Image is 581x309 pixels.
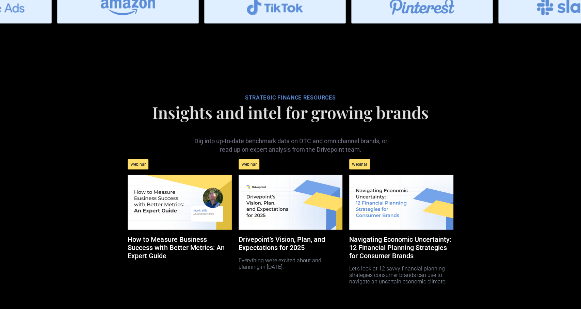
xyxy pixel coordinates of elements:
h1: Insights and intel for growing brands [124,104,456,120]
div: Webinar [349,159,370,170]
div: STRATEGIC FINANCE RESOURCES [124,94,456,101]
a: WebinarNavigating Economic Uncertainty: 12 Financial Planning Strategies for Consumer BrandsLet's... [349,154,453,290]
p: Dig into up-to-date benchmark data on DTC and omnichannel brands, or read up on expert analysis f... [189,126,393,154]
h5: Drivepoint’s Vision, Plan, and Expectations for 2025 [239,235,342,252]
h5: Navigating Economic Uncertainty: 12 Financial Planning Strategies for Consumer Brands [349,235,453,260]
a: WebinarDrivepoint’s Vision, Plan, and Expectations for 2025Everything we’re excited about and pla... [239,154,342,276]
div: Webinar [239,159,259,170]
p: Let's look at 12 savvy financial planning strategies consumer brands can use to navigate an uncer... [349,260,453,285]
p: Everything we’re excited about and planning in [DATE]. [239,252,342,270]
a: WebinarHow to Measure Business Success with Better Metrics: An Expert Guide [128,154,231,270]
div: Webinar [128,159,148,170]
h5: How to Measure Business Success with Better Metrics: An Expert Guide [128,235,231,260]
